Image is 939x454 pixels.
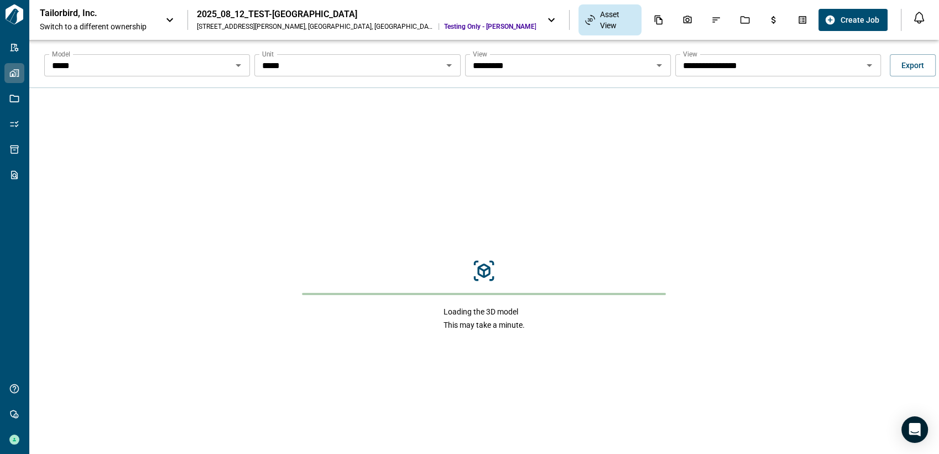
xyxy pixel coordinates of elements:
button: Open [862,58,877,73]
div: 2025_08_12_TEST-[GEOGRAPHIC_DATA] [197,9,536,20]
span: Create Job [840,14,879,25]
div: Photos [676,11,699,29]
div: Budgets [762,11,785,29]
button: Open notification feed [910,9,928,27]
span: Switch to a different ownership [40,21,154,32]
button: Export [890,54,936,76]
button: Open [651,58,667,73]
div: Open Intercom Messenger [901,416,928,443]
label: Unit [262,49,274,59]
button: Create Job [818,9,888,31]
p: Tailorbird, Inc. [40,8,139,19]
div: Documents [647,11,670,29]
div: Asset View [578,4,641,35]
div: Takeoff Center [791,11,814,29]
span: Export [901,60,924,71]
label: Model [52,49,70,59]
div: Jobs [733,11,757,29]
span: Loading the 3D model [444,306,525,317]
button: Open [231,58,246,73]
label: View [473,49,487,59]
span: Asset View [599,9,634,31]
span: This may take a minute. [444,319,525,331]
span: Testing Only - [PERSON_NAME] [444,22,536,31]
button: Open [441,58,457,73]
label: View [683,49,697,59]
div: Issues & Info [705,11,728,29]
div: [STREET_ADDRESS][PERSON_NAME] , [GEOGRAPHIC_DATA] , [GEOGRAPHIC_DATA] [197,22,434,31]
